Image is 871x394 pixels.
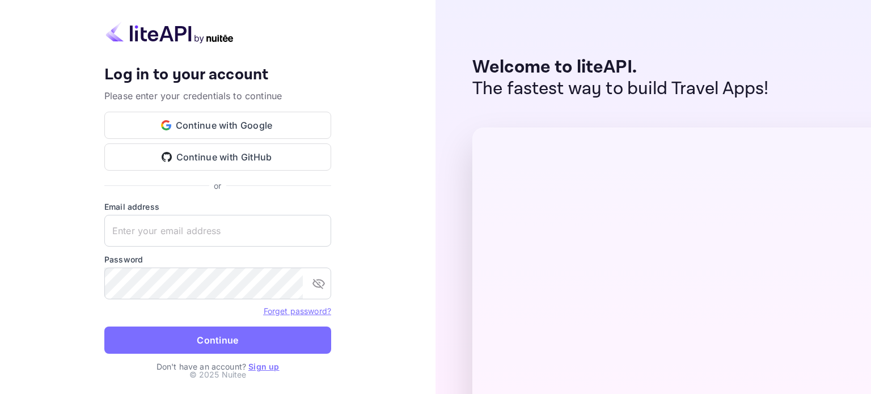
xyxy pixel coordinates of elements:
p: Please enter your credentials to continue [104,89,331,103]
label: Password [104,253,331,265]
p: © 2025 Nuitee [189,368,247,380]
a: Sign up [248,362,279,371]
a: Forget password? [264,305,331,316]
p: Don't have an account? [104,361,331,372]
input: Enter your email address [104,215,331,247]
img: liteapi [104,22,235,44]
p: The fastest way to build Travel Apps! [472,78,769,100]
button: Continue [104,327,331,354]
button: Continue with GitHub [104,143,331,171]
label: Email address [104,201,331,213]
button: Continue with Google [104,112,331,139]
p: Welcome to liteAPI. [472,57,769,78]
p: or [214,180,221,192]
button: toggle password visibility [307,272,330,295]
h4: Log in to your account [104,65,331,85]
a: Forget password? [264,306,331,316]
